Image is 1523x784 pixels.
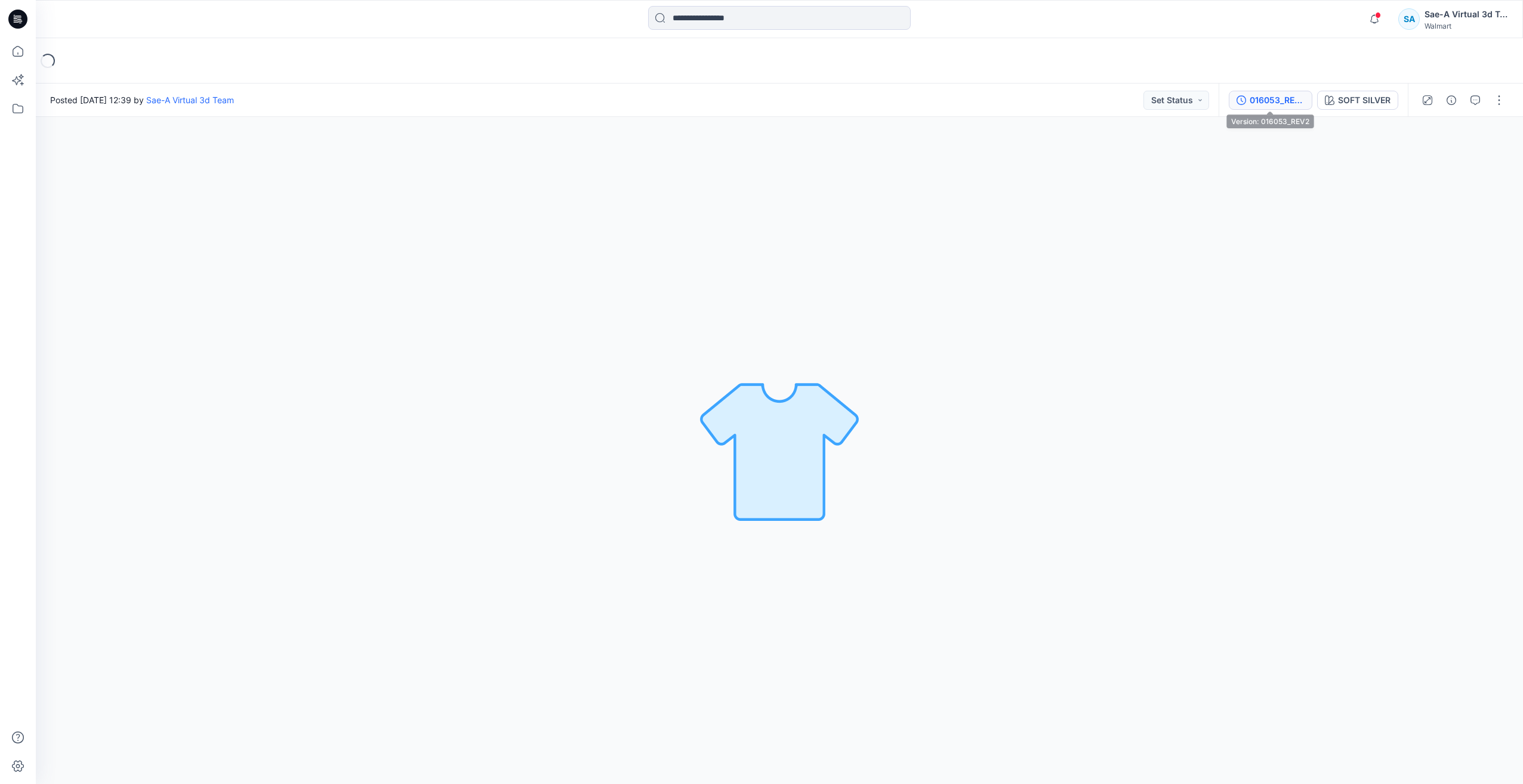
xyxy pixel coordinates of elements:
[50,94,234,106] span: Posted [DATE] 12:39 by
[1425,21,1508,30] div: Walmart
[146,95,234,105] a: Sae-A Virtual 3d Team
[1442,91,1461,110] button: Details
[1398,8,1420,30] div: SA
[1425,7,1508,21] div: Sae-A Virtual 3d Team
[696,367,863,534] img: No Outline
[1229,91,1312,110] button: 016053_REV2
[1250,94,1305,107] div: 016053_REV2
[1338,94,1391,107] div: SOFT SILVER
[1317,91,1398,110] button: SOFT SILVER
